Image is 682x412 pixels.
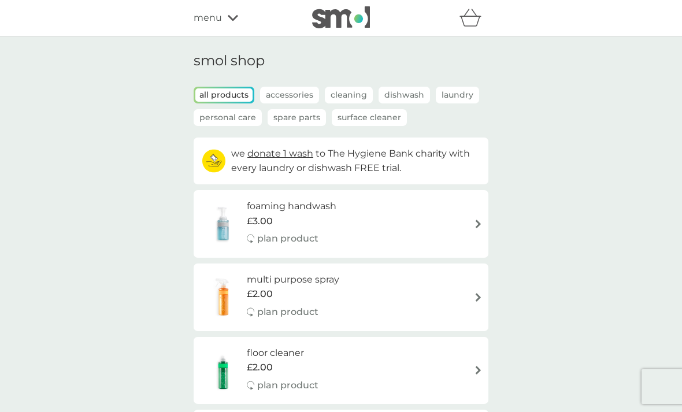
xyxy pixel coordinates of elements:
[260,87,319,103] button: Accessories
[436,87,479,103] button: Laundry
[247,346,318,361] h6: floor cleaner
[268,109,326,126] button: Spare Parts
[199,203,247,244] img: foaming handwash
[332,109,407,126] button: Surface Cleaner
[194,10,222,25] span: menu
[194,53,488,69] h1: smol shop
[474,293,483,302] img: arrow right
[195,88,253,102] button: all products
[231,146,480,176] p: we to The Hygiene Bank charity with every laundry or dishwash FREE trial.
[247,214,273,229] span: £3.00
[247,287,273,302] span: £2.00
[474,366,483,374] img: arrow right
[257,305,318,320] p: plan product
[247,148,313,159] span: donate 1 wash
[474,220,483,228] img: arrow right
[257,231,318,246] p: plan product
[257,378,318,393] p: plan product
[199,277,247,317] img: multi purpose spray
[247,360,273,375] span: £2.00
[312,6,370,28] img: smol
[199,350,247,391] img: floor cleaner
[325,87,373,103] button: Cleaning
[247,199,336,214] h6: foaming handwash
[247,272,339,287] h6: multi purpose spray
[459,6,488,29] div: basket
[194,109,262,126] button: Personal Care
[379,87,430,103] button: Dishwash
